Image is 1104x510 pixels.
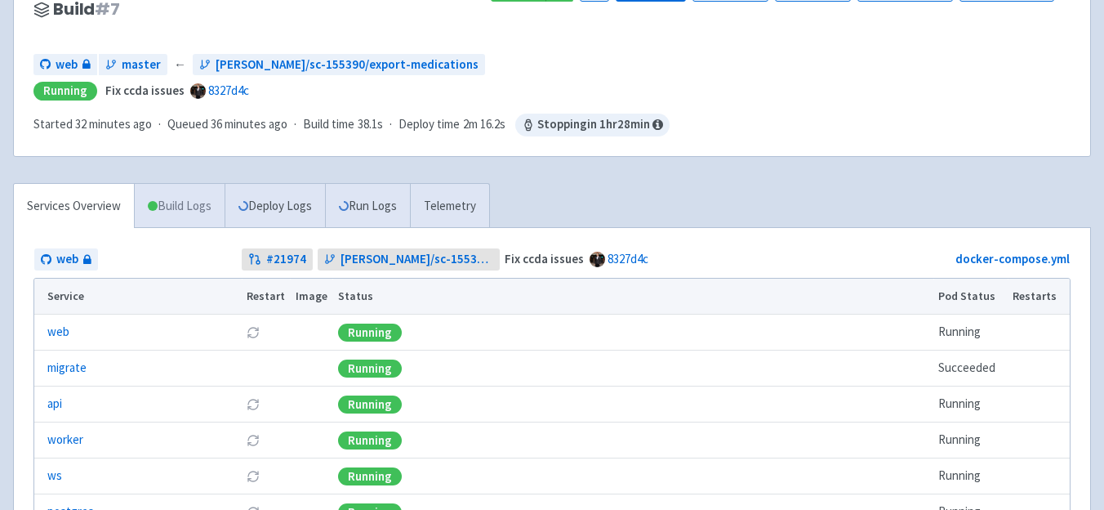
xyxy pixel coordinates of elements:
[318,248,500,271] a: [PERSON_NAME]/sc-155390/export-medications
[290,279,332,315] th: Image
[247,398,260,411] button: Restart pod
[933,459,1008,494] td: Running
[122,56,161,74] span: master
[105,83,185,98] strong: Fix ccda issues
[515,114,670,136] span: Stopping in 1 hr 28 min
[33,116,152,132] span: Started
[56,56,78,74] span: web
[410,184,489,229] a: Telemetry
[247,326,260,339] button: Restart pod
[332,279,933,315] th: Status
[34,279,242,315] th: Service
[47,359,87,378] a: migrate
[341,250,493,269] span: [PERSON_NAME]/sc-155390/export-medications
[47,323,69,342] a: web
[338,432,402,450] div: Running
[338,467,402,485] div: Running
[247,434,260,447] button: Restart pod
[56,250,78,269] span: web
[338,324,402,342] div: Running
[358,115,383,134] span: 38.1s
[75,116,152,132] time: 32 minutes ago
[338,396,402,414] div: Running
[608,251,648,266] a: 8327d4c
[398,115,460,134] span: Deploy time
[14,184,134,229] a: Services Overview
[47,395,62,414] a: api
[167,116,287,132] span: Queued
[933,351,1008,387] td: Succeeded
[338,360,402,378] div: Running
[242,248,313,271] a: #21974
[955,251,1070,266] a: docker-compose.yml
[933,423,1008,459] td: Running
[47,431,83,450] a: worker
[933,279,1008,315] th: Pod Status
[216,56,479,74] span: [PERSON_NAME]/sc-155390/export-medications
[303,115,354,134] span: Build time
[225,184,325,229] a: Deploy Logs
[174,56,186,74] span: ←
[33,82,97,101] div: Running
[242,279,291,315] th: Restart
[1008,279,1070,315] th: Restarts
[933,387,1008,423] td: Running
[193,54,485,76] a: [PERSON_NAME]/sc-155390/export-medications
[34,248,98,271] a: web
[505,251,584,266] strong: Fix ccda issues
[99,54,167,76] a: master
[325,184,410,229] a: Run Logs
[33,114,670,136] div: · · ·
[211,116,287,132] time: 36 minutes ago
[463,115,505,134] span: 2m 16.2s
[47,467,62,485] a: ws
[247,470,260,483] button: Restart pod
[33,54,97,76] a: web
[135,184,225,229] a: Build Logs
[266,250,306,269] strong: # 21974
[208,83,249,98] a: 8327d4c
[933,315,1008,351] td: Running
